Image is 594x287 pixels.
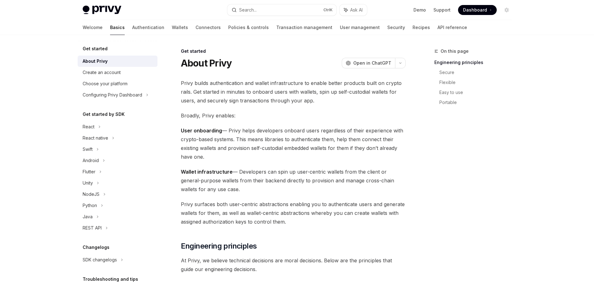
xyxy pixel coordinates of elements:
[83,80,128,87] div: Choose your platform
[323,7,333,12] span: Ctrl K
[78,78,157,89] a: Choose your platform
[83,45,108,52] h5: Get started
[181,111,406,120] span: Broadly, Privy enables:
[110,20,125,35] a: Basics
[83,6,121,14] img: light logo
[172,20,188,35] a: Wallets
[433,7,451,13] a: Support
[181,57,232,69] h1: About Privy
[437,20,467,35] a: API reference
[239,6,257,14] div: Search...
[181,127,222,134] strong: User onboarding
[83,179,93,187] div: Unity
[83,244,109,251] h5: Changelogs
[181,241,257,251] span: Engineering principles
[83,20,103,35] a: Welcome
[181,79,406,105] span: Privy builds authentication and wallet infrastructure to enable better products built on crypto r...
[340,20,380,35] a: User management
[353,60,391,66] span: Open in ChatGPT
[83,91,142,99] div: Configuring Privy Dashboard
[439,97,517,107] a: Portable
[350,7,363,13] span: Ask AI
[276,20,332,35] a: Transaction management
[78,67,157,78] a: Create an account
[83,111,125,118] h5: Get started by SDK
[228,20,269,35] a: Policies & controls
[439,77,517,87] a: Flexible
[387,20,405,35] a: Security
[83,191,99,198] div: NodeJS
[342,58,395,68] button: Open in ChatGPT
[83,275,138,283] h5: Troubleshooting and tips
[83,157,99,164] div: Android
[83,213,93,220] div: Java
[181,48,406,54] div: Get started
[83,69,121,76] div: Create an account
[83,57,108,65] div: About Privy
[83,168,95,176] div: Flutter
[83,146,93,153] div: Swift
[227,4,336,16] button: Search...CtrlK
[83,256,117,264] div: SDK changelogs
[441,47,469,55] span: On this page
[181,256,406,274] span: At Privy, we believe technical decisions are moral decisions. Below are the principles that guide...
[132,20,164,35] a: Authentication
[434,57,517,67] a: Engineering principles
[181,167,406,194] span: — Developers can spin up user-centric wallets from the client or general-purpose wallets from the...
[413,7,426,13] a: Demo
[439,67,517,77] a: Secure
[196,20,221,35] a: Connectors
[78,56,157,67] a: About Privy
[413,20,430,35] a: Recipes
[340,4,367,16] button: Ask AI
[463,7,487,13] span: Dashboard
[83,224,102,232] div: REST API
[83,202,97,209] div: Python
[83,123,94,131] div: React
[181,200,406,226] span: Privy surfaces both user-centric abstractions enabling you to authenticate users and generate wal...
[181,126,406,161] span: — Privy helps developers onboard users regardless of their experience with crypto-based systems. ...
[502,5,512,15] button: Toggle dark mode
[181,169,233,175] strong: Wallet infrastructure
[83,134,108,142] div: React native
[439,87,517,97] a: Easy to use
[458,5,497,15] a: Dashboard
